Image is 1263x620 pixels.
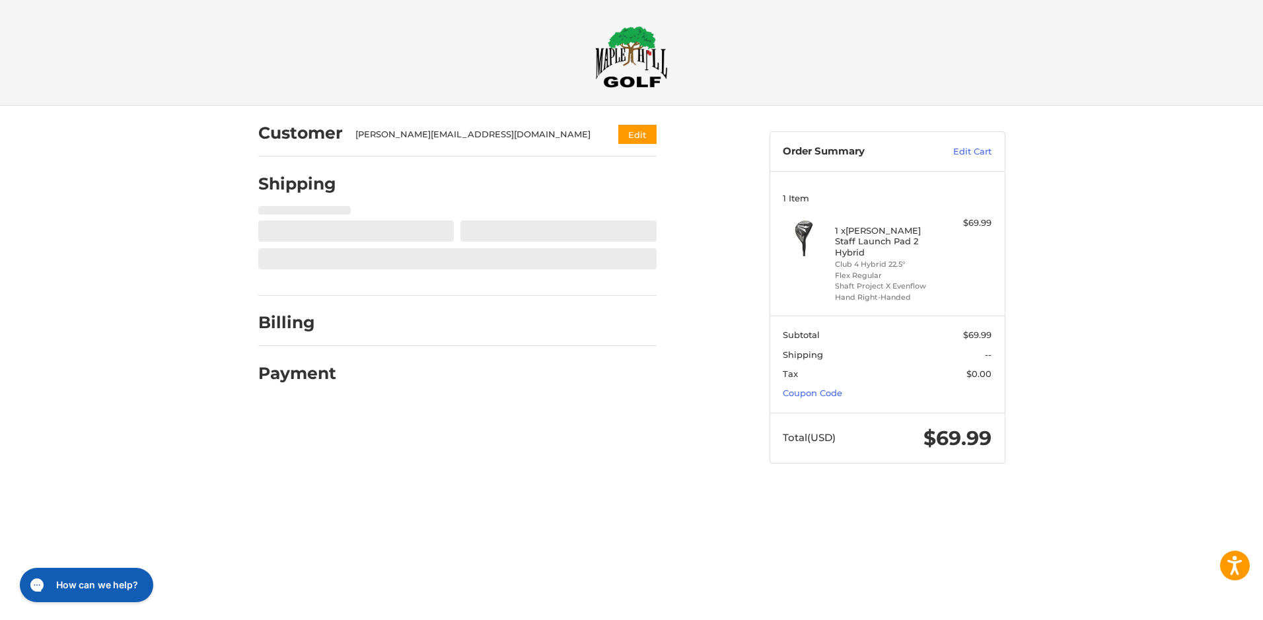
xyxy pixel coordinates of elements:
span: Shipping [783,349,823,360]
h4: 1 x [PERSON_NAME] Staff Launch Pad 2 Hybrid [835,225,936,258]
div: [PERSON_NAME][EMAIL_ADDRESS][DOMAIN_NAME] [355,128,593,141]
span: Total (USD) [783,431,836,444]
li: Flex Regular [835,270,936,281]
img: Maple Hill Golf [595,26,668,88]
span: Subtotal [783,329,820,340]
h3: 1 Item [783,193,992,203]
div: $69.99 [939,217,992,230]
h2: Customer [258,123,343,143]
h3: Order Summary [783,145,925,158]
a: Coupon Code [783,388,842,398]
span: -- [985,349,992,360]
iframe: Google Customer Reviews [1154,584,1263,620]
button: Edit [618,125,657,144]
span: $69.99 [963,329,992,340]
h2: Payment [258,363,336,384]
li: Club 4 Hybrid 22.5° [835,259,936,270]
h2: Shipping [258,174,336,194]
span: $0.00 [966,368,992,379]
a: Edit Cart [925,145,992,158]
iframe: Gorgias live chat messenger [13,563,157,607]
span: $69.99 [923,426,992,450]
li: Hand Right-Handed [835,292,936,303]
h2: Billing [258,312,336,333]
li: Shaft Project X Evenflow [835,281,936,292]
span: Tax [783,368,798,379]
